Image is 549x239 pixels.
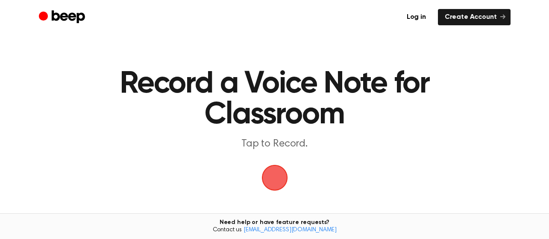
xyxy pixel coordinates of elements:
[39,9,87,26] a: Beep
[262,165,288,191] img: Beep Logo
[438,9,511,25] a: Create Account
[111,137,439,151] p: Tap to Record.
[400,9,433,25] a: Log in
[244,227,337,233] a: [EMAIL_ADDRESS][DOMAIN_NAME]
[92,69,457,130] h1: Record a Voice Note for Classroom
[5,227,544,234] span: Contact us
